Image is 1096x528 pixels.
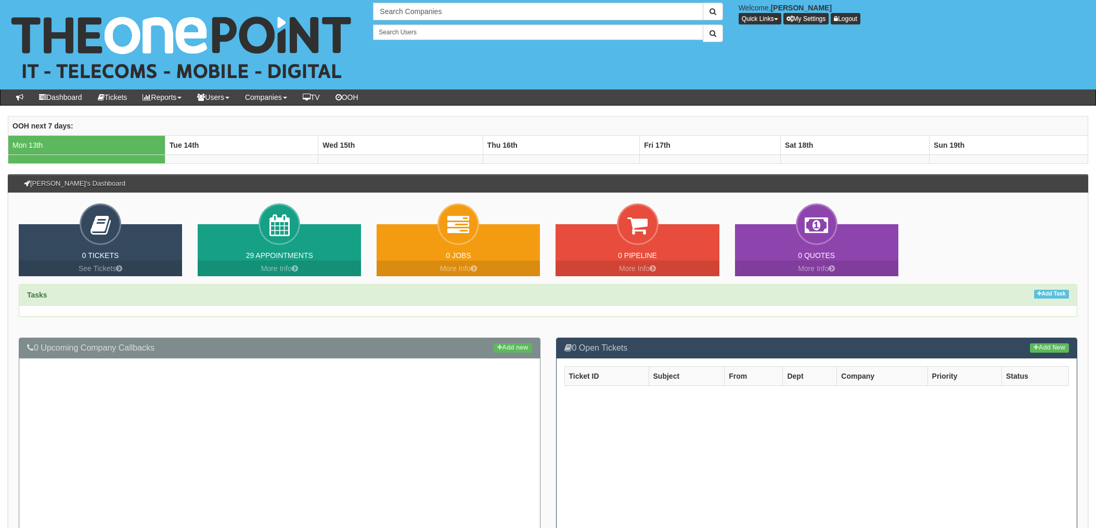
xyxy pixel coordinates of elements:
th: Sat 18th [780,135,929,154]
strong: Tasks [27,291,47,299]
a: Companies [237,89,295,105]
h3: 0 Open Tickets [564,343,1069,353]
td: Mon 13th [8,135,165,154]
th: From [725,366,783,385]
a: Tickets [90,89,135,105]
a: 0 Quotes [798,251,835,260]
th: OOH next 7 days: [8,116,1088,135]
a: More Info [735,261,898,276]
button: Quick Links [739,13,781,24]
a: Add Task [1034,290,1069,299]
a: 0 Tickets [82,251,119,260]
a: Add New [1030,343,1069,353]
th: Subject [649,366,725,385]
a: 0 Jobs [446,251,471,260]
a: TV [295,89,328,105]
a: More Info [198,261,361,276]
th: Company [837,366,927,385]
th: Wed 15th [318,135,483,154]
h3: [PERSON_NAME]'s Dashboard [19,175,131,192]
a: 0 Pipeline [618,251,657,260]
a: Dashboard [31,89,90,105]
a: Add new [494,343,532,353]
a: 29 Appointments [246,251,313,260]
div: Welcome, [731,3,1096,24]
a: Users [189,89,237,105]
a: OOH [328,89,366,105]
input: Search Users [373,24,703,40]
a: More Info [377,261,540,276]
th: Dept [783,366,837,385]
th: Sun 19th [930,135,1088,154]
th: Tue 14th [165,135,318,154]
a: Logout [831,13,860,24]
b: [PERSON_NAME] [771,4,832,12]
a: More Info [556,261,719,276]
th: Fri 17th [640,135,781,154]
th: Ticket ID [564,366,649,385]
th: Thu 16th [483,135,640,154]
input: Search Companies [373,3,703,20]
a: My Settings [783,13,829,24]
h3: 0 Upcoming Company Callbacks [27,343,532,353]
th: Status [1001,366,1068,385]
a: See Tickets [19,261,182,276]
th: Priority [927,366,1001,385]
a: Reports [135,89,189,105]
